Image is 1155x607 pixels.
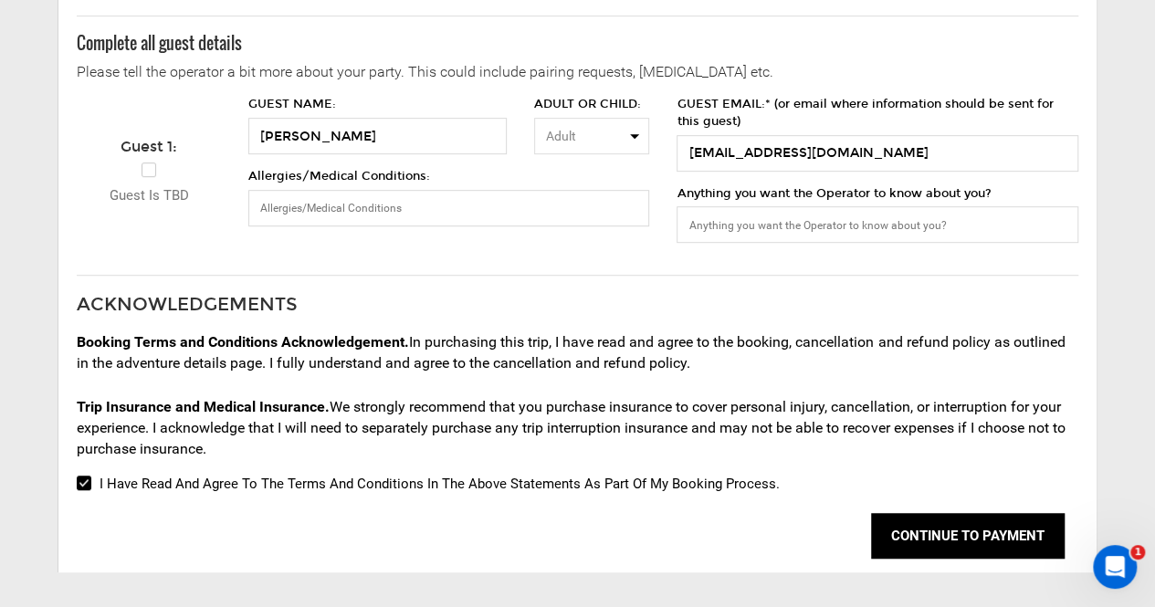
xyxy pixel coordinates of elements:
div: In purchasing this trip, I have read and agree to the booking, cancellation and refund policy as ... [77,323,1078,383]
h3: Complete all guest details [77,35,1078,53]
input: GUEST NAME: [248,118,507,154]
span: 1 [1130,545,1145,560]
span: Trip Insurance and Medical Insurance. [77,398,330,415]
iframe: Intercom live chat [1093,545,1137,589]
input: Anything you want the Operator to know about you? [677,206,1077,243]
input: Allergies/Medical Conditions: [248,190,649,226]
label: ADULT OR CHILD: [534,96,649,154]
label: Allergies/Medical Conditions: [248,168,649,226]
button: CONTINUE TO PAYMENT [871,513,1065,559]
h2: ACKNOWLEDGEMENTS [77,294,1078,314]
label: I have read and agree to the terms and conditions in the above statements as part of my booking p... [77,473,780,495]
div: We strongly recommend that you purchase insurance to cover personal injury, cancellation, or inte... [77,388,1078,469]
span: Booking Terms and Conditions Acknowledgement. [77,333,409,351]
label: GUEST EMAIL:* (or email where information should be sent for this guest) [677,96,1077,171]
span: Guest 1: [121,137,177,158]
label: GUEST NAME: [248,96,507,154]
span: Please tell the operator a bit more about your party. This could include pairing requests, [MEDIC... [77,63,796,80]
label: Anything you want the Operator to know about you? [677,185,1077,244]
input: GUEST EMAIL:* (or email where information should be sent for this guest) [677,135,1077,172]
label: Guest is TBD [110,157,189,206]
button: ADULT OR CHILD: [534,118,649,154]
span: Adult [546,127,625,145]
